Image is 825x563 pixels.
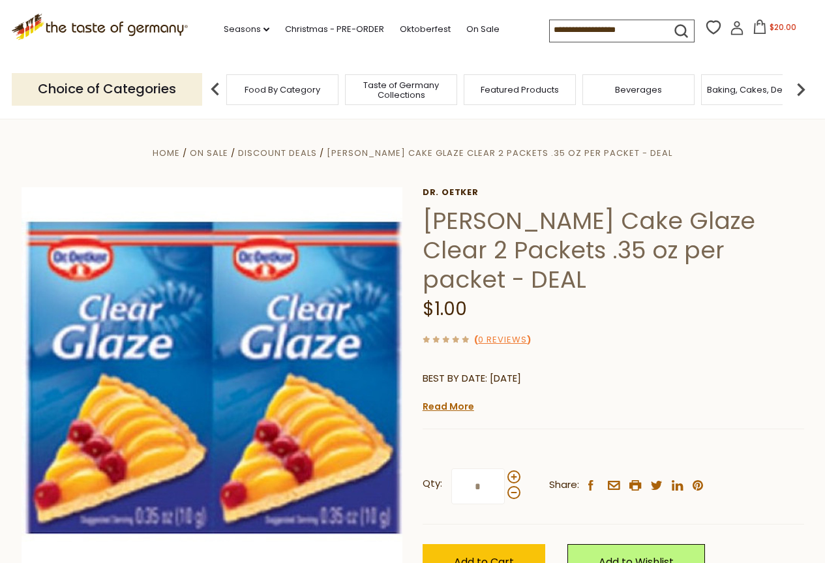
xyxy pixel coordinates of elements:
[202,76,228,102] img: previous arrow
[285,22,384,37] a: Christmas - PRE-ORDER
[423,476,442,492] strong: Qty:
[474,333,531,346] span: ( )
[747,20,802,39] button: $20.00
[400,22,451,37] a: Oktoberfest
[478,333,527,347] a: 0 Reviews
[238,147,317,159] a: Discount Deals
[245,85,320,95] a: Food By Category
[423,371,804,387] p: BEST BY DATE: [DATE]
[224,22,269,37] a: Seasons
[788,76,814,102] img: next arrow
[327,147,672,159] a: [PERSON_NAME] Cake Glaze Clear 2 Packets .35 oz per packet - DEAL
[349,80,453,100] a: Taste of Germany Collections
[707,85,808,95] a: Baking, Cakes, Desserts
[770,22,796,33] span: $20.00
[12,73,202,105] p: Choice of Categories
[466,22,500,37] a: On Sale
[423,296,467,322] span: $1.00
[481,85,559,95] a: Featured Products
[423,400,474,413] a: Read More
[423,187,804,198] a: Dr. Oetker
[451,468,505,504] input: Qty:
[153,147,180,159] a: Home
[190,147,228,159] a: On Sale
[615,85,662,95] a: Beverages
[549,477,579,493] span: Share:
[423,206,804,294] h1: [PERSON_NAME] Cake Glaze Clear 2 Packets .35 oz per packet - DEAL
